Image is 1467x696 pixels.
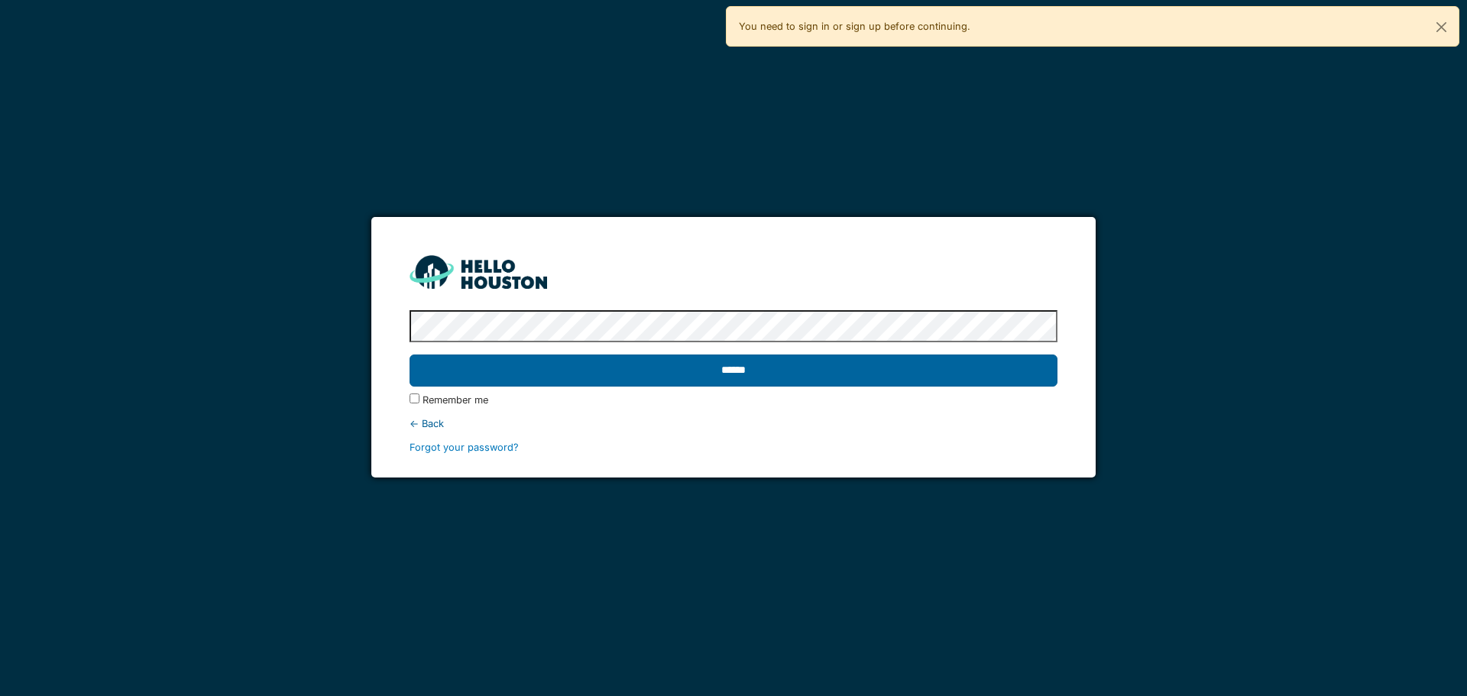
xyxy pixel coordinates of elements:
div: You need to sign in or sign up before continuing. [726,6,1459,47]
div: ← Back [410,416,1057,431]
a: Forgot your password? [410,442,519,453]
button: Close [1424,7,1459,47]
label: Remember me [423,393,488,407]
img: HH_line-BYnF2_Hg.png [410,255,547,288]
